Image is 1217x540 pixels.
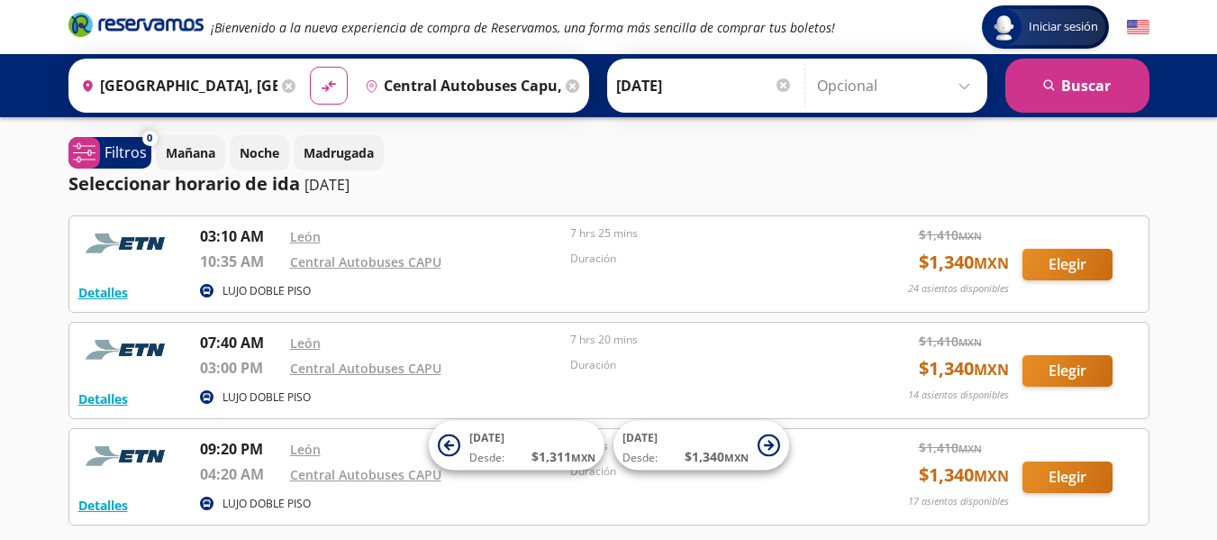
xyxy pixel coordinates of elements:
[78,225,177,261] img: RESERVAMOS
[1022,249,1113,280] button: Elegir
[919,462,1009,489] span: $ 1,340
[570,225,842,242] p: 7 hrs 25 mins
[200,225,281,247] p: 03:10 AM
[616,63,793,108] input: Elegir Fecha
[200,251,281,272] p: 10:35 AM
[223,496,311,512] p: LUJO DOBLE PISO
[570,251,842,267] p: Duración
[919,438,982,457] span: $ 1,410
[358,63,561,108] input: Buscar Destino
[104,142,147,163] p: Filtros
[200,438,281,460] p: 09:20 PM
[200,357,281,379] p: 03:00 PM
[78,283,128,302] button: Detalles
[78,332,177,368] img: RESERVAMOS
[622,450,658,466] span: Desde:
[817,63,978,108] input: Opcional
[958,229,982,243] small: MXN
[1022,355,1113,387] button: Elegir
[958,335,982,349] small: MXN
[1022,462,1113,493] button: Elegir
[429,421,604,471] button: [DATE]Desde:$1,311MXN
[1127,16,1149,39] button: English
[974,360,1009,380] small: MXN
[1022,18,1105,36] span: Iniciar sesión
[570,463,842,480] p: Duración
[230,135,289,170] button: Noche
[78,438,177,474] img: RESERVAMOS
[724,451,749,464] small: MXN
[958,442,982,455] small: MXN
[919,332,982,351] span: $ 1,410
[240,143,279,162] p: Noche
[304,143,374,162] p: Madrugada
[223,389,311,406] p: LUJO DOBLE PISO
[908,494,1009,509] p: 17 asientos disponibles
[919,355,1009,382] span: $ 1,340
[1005,59,1149,113] button: Buscar
[68,11,204,43] a: Brand Logo
[294,135,384,170] button: Madrugada
[200,463,281,485] p: 04:20 AM
[290,253,441,270] a: Central Autobuses CAPU
[78,496,128,515] button: Detalles
[919,249,1009,276] span: $ 1,340
[166,143,215,162] p: Mañana
[223,283,311,299] p: LUJO DOBLE PISO
[290,360,441,377] a: Central Autobuses CAPU
[200,332,281,353] p: 07:40 AM
[919,225,982,244] span: $ 1,410
[469,430,504,445] span: [DATE]
[974,466,1009,486] small: MXN
[290,466,441,483] a: Central Autobuses CAPU
[78,389,128,408] button: Detalles
[74,63,277,108] input: Buscar Origen
[571,451,595,464] small: MXN
[290,441,321,458] a: León
[68,137,151,169] button: 0Filtros
[68,11,204,38] i: Brand Logo
[211,19,835,36] em: ¡Bienvenido a la nueva experiencia de compra de Reservamos, una forma más sencilla de comprar tus...
[531,447,595,466] span: $ 1,311
[622,430,658,445] span: [DATE]
[908,388,1009,403] p: 14 asientos disponibles
[290,228,321,245] a: León
[68,170,300,197] p: Seleccionar horario de ida
[304,174,350,196] p: [DATE]
[147,131,152,146] span: 0
[685,447,749,466] span: $ 1,340
[613,421,789,471] button: [DATE]Desde:$1,340MXN
[469,450,504,466] span: Desde:
[570,332,842,348] p: 7 hrs 20 mins
[908,281,1009,297] p: 24 asientos disponibles
[974,253,1009,273] small: MXN
[290,334,321,352] a: León
[156,135,225,170] button: Mañana
[570,357,842,373] p: Duración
